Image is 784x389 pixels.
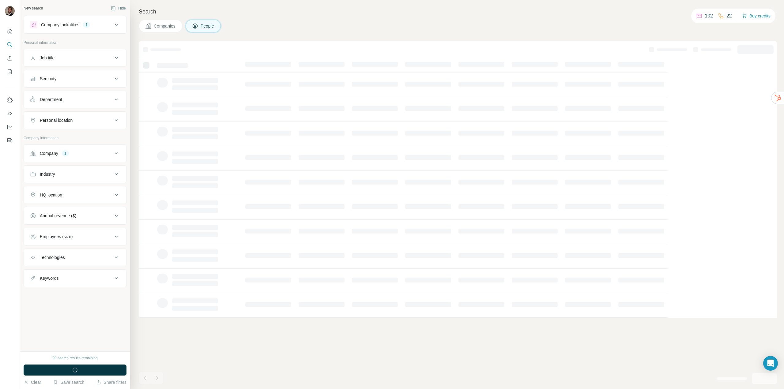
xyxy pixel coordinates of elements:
button: Use Surfe on LinkedIn [5,95,15,106]
div: Annual revenue ($) [40,213,76,219]
button: Hide [107,4,130,13]
div: 1 [62,151,69,156]
div: Industry [40,171,55,177]
div: Keywords [40,275,58,281]
div: HQ location [40,192,62,198]
button: Seniority [24,71,126,86]
button: Search [5,39,15,50]
div: Open Intercom Messenger [763,356,778,371]
div: Company lookalikes [41,22,79,28]
button: HQ location [24,188,126,202]
button: Department [24,92,126,107]
button: Technologies [24,250,126,265]
h4: Search [139,7,777,16]
div: Job title [40,55,55,61]
p: Company information [24,135,126,141]
div: New search [24,6,43,11]
button: My lists [5,66,15,77]
button: Clear [24,379,41,385]
button: Feedback [5,135,15,146]
button: Buy credits [742,12,771,20]
div: 1 [83,22,90,28]
span: People [201,23,215,29]
div: Department [40,96,62,103]
div: Seniority [40,76,56,82]
button: Job title [24,50,126,65]
span: Companies [154,23,176,29]
div: Technologies [40,254,65,260]
button: Use Surfe API [5,108,15,119]
button: Company1 [24,146,126,161]
button: Dashboard [5,122,15,133]
p: 22 [726,12,732,20]
button: Industry [24,167,126,181]
img: Avatar [5,6,15,16]
button: Keywords [24,271,126,286]
button: Enrich CSV [5,53,15,64]
button: Annual revenue ($) [24,208,126,223]
button: Personal location [24,113,126,128]
button: Quick start [5,26,15,37]
p: 102 [705,12,713,20]
div: Personal location [40,117,73,123]
button: Save search [53,379,84,385]
button: Share filters [96,379,126,385]
button: Employees (size) [24,229,126,244]
p: Personal information [24,40,126,45]
button: Company lookalikes1 [24,17,126,32]
div: 90 search results remaining [52,355,97,361]
div: Company [40,150,58,156]
div: Employees (size) [40,234,73,240]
